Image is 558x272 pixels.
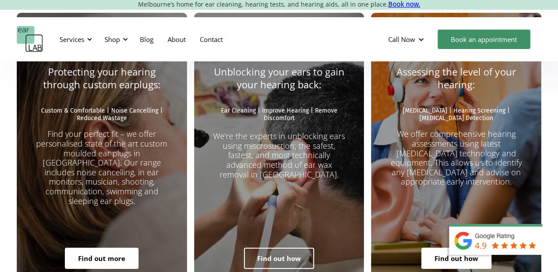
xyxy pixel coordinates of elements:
p: [MEDICAL_DATA] | Hearing Screening | [MEDICAL_DATA] Detection ‍ [389,107,524,129]
div: Services [54,26,95,53]
a: Blog [133,26,161,52]
div: Shop [105,35,120,44]
a: About [161,26,193,52]
p: Ear Cleaning | Improve Hearing | Remove Discomfort [212,107,347,122]
a: Book an appointment [438,30,530,49]
a: Find out more [65,248,139,269]
div: Call Now [381,26,433,53]
a: Find out how [421,248,491,269]
a: home [17,26,43,53]
em: Assessing the level of your hearing: [397,65,516,91]
p: We offer comprehensive hearing assessments using latest [MEDICAL_DATA] technology and equipment. ... [389,129,524,187]
p: We’re the experts in unblocking ears using miscrosuction; the safest, fastest, and most technical... [212,122,347,180]
div: Call Now [388,35,415,44]
div: Services [60,35,84,44]
a: Find out how [244,248,314,269]
a: Contact [193,26,230,52]
em: Unblocking your ears to gain your hearing back: [213,65,344,91]
p: Custom & Comfortable | Noise Cancelling | Reduced Wastage ‍ [34,107,169,129]
p: Find your perfect fit – we offer personalised state of the art custom moulded ear plugs in [GEOGR... [34,129,169,206]
div: Shop [99,26,131,53]
em: Protecting your hearing through custom earplugs: [43,65,161,91]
